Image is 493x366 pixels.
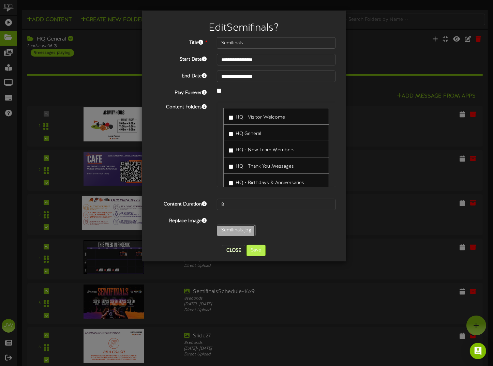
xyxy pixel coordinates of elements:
[147,87,212,96] label: Play Forever
[229,132,233,136] input: HQ General
[236,131,261,136] span: HQ General
[152,22,336,34] h2: Edit Semifinals ?
[229,148,233,153] input: HQ - New Team Members
[147,71,212,80] label: End Date
[229,181,233,185] input: HQ - Birthdays & Anniversaries
[222,245,245,256] button: Close
[229,116,233,120] input: HQ - Visitor Welcome
[236,148,295,153] span: HQ - New Team Members
[236,115,285,120] span: HQ - Visitor Welcome
[147,199,212,208] label: Content Duration
[147,102,212,111] label: Content Folders
[147,37,212,46] label: Title
[217,199,336,210] input: 15
[236,164,294,169] span: HQ - Thank You Messages
[470,343,486,359] div: Open Intercom Messenger
[246,245,266,256] button: Save
[147,215,212,225] label: Replace Image
[217,37,336,49] input: Title
[147,54,212,63] label: Start Date
[229,165,233,169] input: HQ - Thank You Messages
[236,180,304,185] span: HQ - Birthdays & Anniversaries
